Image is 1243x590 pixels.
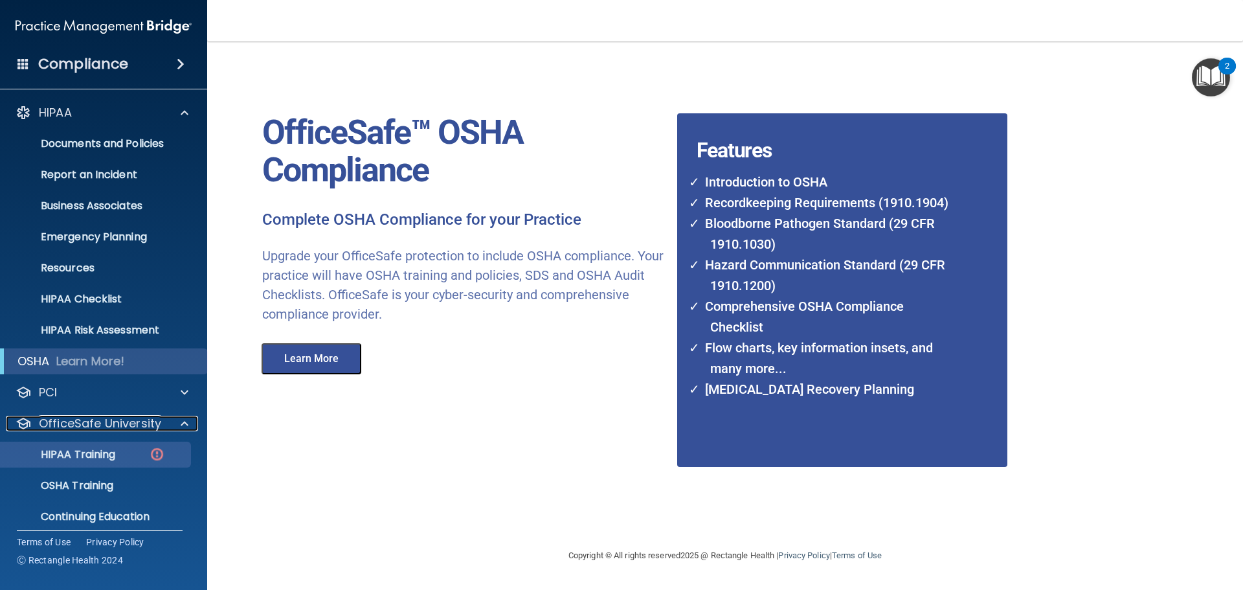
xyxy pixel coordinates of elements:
[56,354,125,369] p: Learn More!
[1225,66,1229,83] div: 2
[252,354,374,364] a: Learn More
[697,337,956,379] li: Flow charts, key information insets, and many more...
[16,105,188,120] a: HIPAA
[262,114,667,189] p: OfficeSafe™ OSHA Compliance
[697,255,956,296] li: Hazard Communication Standard (29 CFR 1910.1200)
[262,343,361,374] button: Learn More
[149,446,165,462] img: danger-circle.6113f641.png
[697,379,956,400] li: [MEDICAL_DATA] Recovery Planning
[39,416,161,431] p: OfficeSafe University
[697,172,956,192] li: Introduction to OSHA
[1192,58,1230,96] button: Open Resource Center, 2 new notifications
[17,554,123,567] span: Ⓒ Rectangle Health 2024
[8,199,185,212] p: Business Associates
[8,293,185,306] p: HIPAA Checklist
[832,550,882,560] a: Terms of Use
[697,296,956,337] li: Comprehensive OSHA Compliance Checklist
[16,416,188,431] a: OfficeSafe University
[16,385,188,400] a: PCI
[8,137,185,150] p: Documents and Policies
[697,192,956,213] li: Recordkeeping Requirements (1910.1904)
[17,536,71,549] a: Terms of Use
[489,535,961,576] div: Copyright © All rights reserved 2025 @ Rectangle Health | |
[86,536,144,549] a: Privacy Policy
[677,113,973,139] h4: Features
[39,385,57,400] p: PCI
[262,210,667,231] p: Complete OSHA Compliance for your Practice
[8,168,185,181] p: Report an Incident
[39,105,72,120] p: HIPAA
[8,231,185,244] p: Emergency Planning
[697,213,956,255] li: Bloodborne Pathogen Standard (29 CFR 1910.1030)
[8,324,185,337] p: HIPAA Risk Assessment
[262,246,667,324] p: Upgrade your OfficeSafe protection to include OSHA compliance. Your practice will have OSHA train...
[778,550,829,560] a: Privacy Policy
[8,262,185,275] p: Resources
[8,510,185,523] p: Continuing Education
[16,14,192,40] img: PMB logo
[8,448,115,461] p: HIPAA Training
[38,55,128,73] h4: Compliance
[17,354,50,369] p: OSHA
[8,479,113,492] p: OSHA Training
